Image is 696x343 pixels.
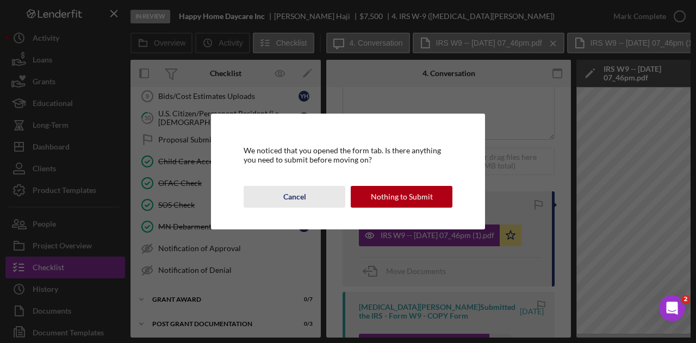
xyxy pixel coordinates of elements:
button: Nothing to Submit [351,186,452,208]
div: Cancel [283,186,306,208]
button: Cancel [244,186,345,208]
div: Nothing to Submit [371,186,433,208]
div: We noticed that you opened the form tab. Is there anything you need to submit before moving on? [244,146,452,164]
span: 2 [681,295,690,304]
iframe: Intercom live chat [659,295,685,321]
